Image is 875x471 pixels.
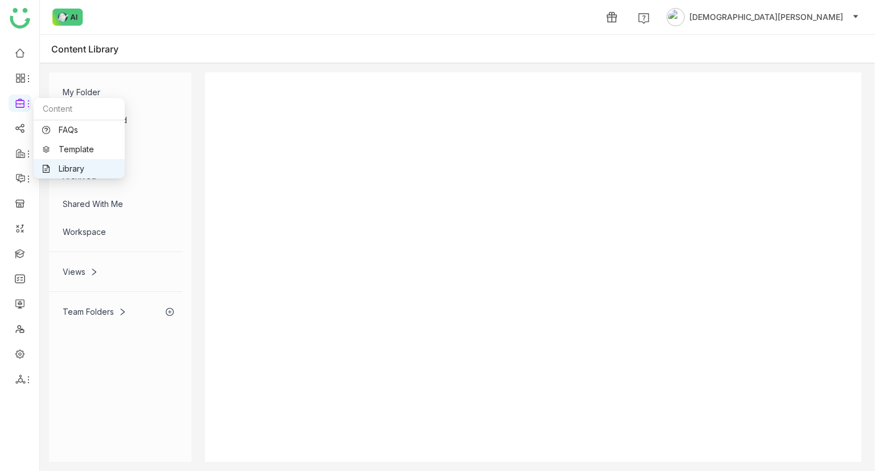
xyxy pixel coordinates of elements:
[51,43,136,55] div: Content Library
[10,8,30,29] img: logo
[42,165,116,173] a: Library
[58,267,98,277] div: Views
[58,307,126,316] div: Team Folders
[49,218,183,246] div: Workspace
[49,78,183,106] div: My Folder
[49,190,183,218] div: Shared with me
[42,126,116,134] a: FAQs
[689,11,843,23] span: [DEMOGRAPHIC_DATA][PERSON_NAME]
[664,8,861,26] button: [DEMOGRAPHIC_DATA][PERSON_NAME]
[34,98,125,120] div: Content
[42,145,116,153] a: Template
[638,13,649,24] img: help.svg
[667,8,685,26] img: avatar
[52,9,83,26] img: ask-buddy-normal.svg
